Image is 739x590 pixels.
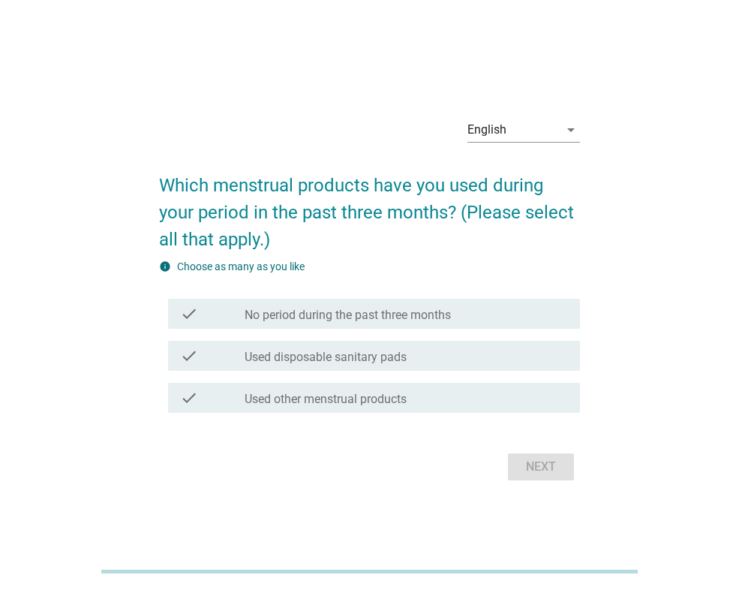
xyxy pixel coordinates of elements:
i: check [180,347,198,365]
label: Choose as many as you like [177,260,305,272]
div: English [467,123,506,137]
i: info [159,260,171,272]
i: arrow_drop_down [562,121,580,139]
label: Used other menstrual products [245,392,407,407]
h2: Which menstrual products have you used during your period in the past three months? (Please selec... [159,157,580,253]
label: No period during the past three months [245,308,451,323]
i: check [180,305,198,323]
i: check [180,389,198,407]
label: Used disposable sanitary pads [245,350,407,365]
